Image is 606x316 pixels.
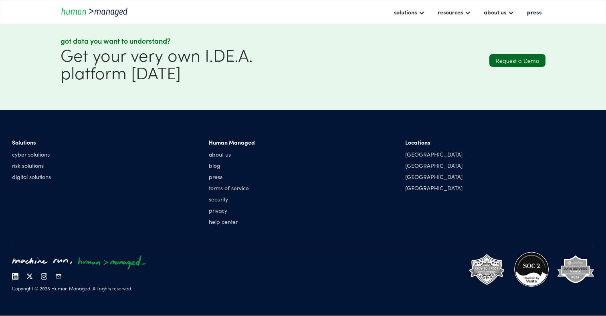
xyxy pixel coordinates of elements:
a: privacy [209,206,255,214]
div: solutions [390,5,429,19]
div: about us [484,7,506,17]
a: help center [209,217,255,225]
a: about us [209,150,255,158]
div: Got data you want to understand? [61,36,299,46]
div: resources [438,7,463,17]
div: resources [434,5,475,19]
h1: Get your very own I.DE.A. platform [DATE] [61,46,299,81]
div: Locations [405,138,463,146]
div: Copyright © 2025 Human Managed. All rights reserved. [12,285,153,292]
a: press [209,173,255,181]
img: machine run, human managed [7,251,153,273]
div: solutions [394,7,417,17]
a: digital solutions [12,173,51,181]
div: [GEOGRAPHIC_DATA] [405,161,463,169]
a: cyber solutions [12,150,51,158]
div: Solutions [12,138,51,146]
div: Human Managed [209,138,255,146]
a: blog [209,161,255,169]
div: [GEOGRAPHIC_DATA] [405,184,463,192]
a: home [61,6,133,17]
div: [GEOGRAPHIC_DATA] [405,173,463,181]
a: risk solutions [12,161,51,169]
a: Request a Demo [489,54,545,67]
a: terms of service [209,184,255,192]
div: [GEOGRAPHIC_DATA] [405,150,463,158]
a: press [523,5,545,19]
div: about us [480,5,518,19]
a: security [209,195,255,203]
